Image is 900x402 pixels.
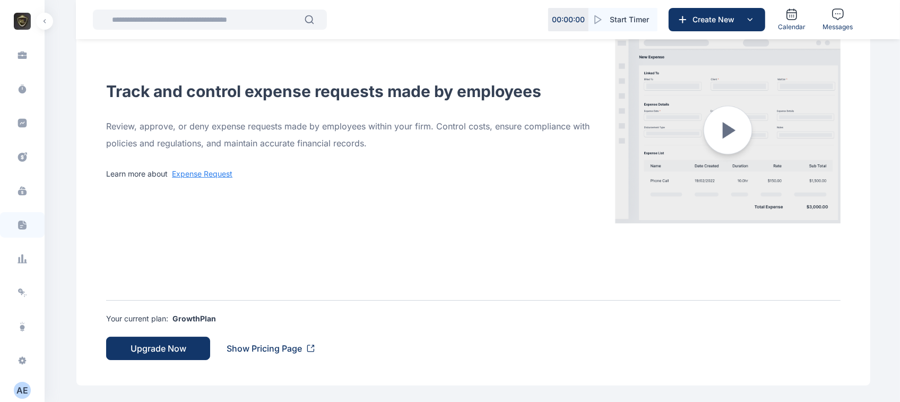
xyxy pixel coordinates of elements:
[14,384,31,397] div: A E
[106,118,603,152] div: Review, approve, or deny expense requests made by employees within your firm. Control costs, ensu...
[818,4,857,36] a: Messages
[615,37,841,224] img: No expense request
[219,337,323,360] button: Show Pricing Page
[610,14,649,25] span: Start Timer
[227,342,302,355] span: Show Pricing Page
[669,8,765,31] button: Create New
[172,314,216,323] span: Growth Plan
[823,23,853,31] span: Messages
[106,337,210,360] button: Upgrade Now
[172,169,232,178] a: Expense Request
[552,14,585,25] p: 00 : 00 : 00
[14,382,31,399] button: AE
[589,8,657,31] button: Start Timer
[106,82,603,101] p: Track and control expense requests made by employees
[106,169,232,179] p: Learn more about
[688,14,743,25] span: Create New
[778,23,806,31] span: Calendar
[6,382,38,399] button: AE
[106,313,841,324] p: Your current plan:
[774,4,810,36] a: Calendar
